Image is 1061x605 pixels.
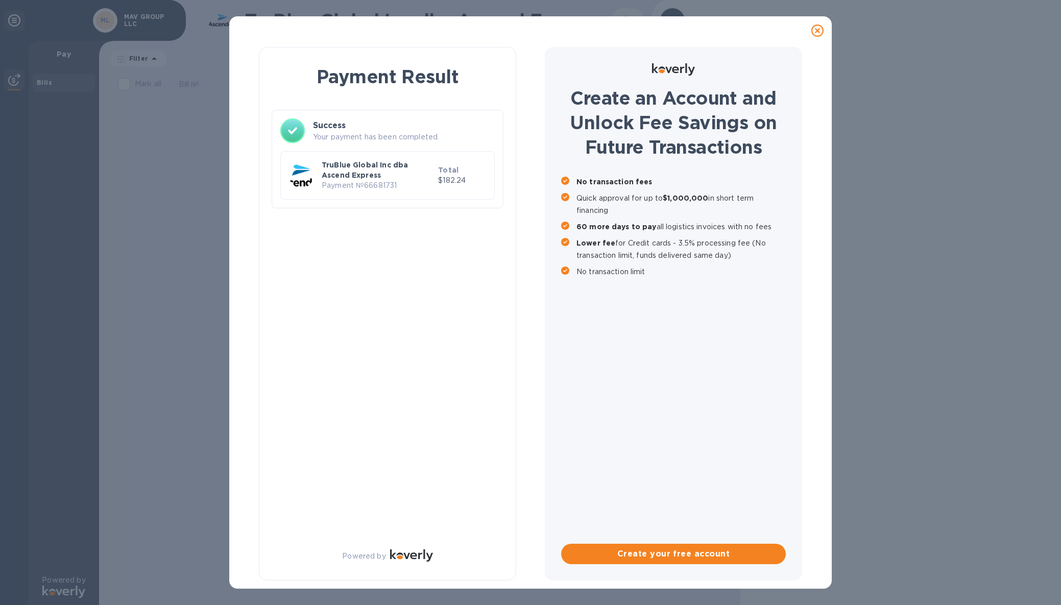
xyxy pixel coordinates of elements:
[322,160,434,180] p: TruBlue Global Inc dba Ascend Express
[342,551,385,562] p: Powered by
[569,548,778,560] span: Create your free account
[438,166,459,174] b: Total
[313,119,495,132] h3: Success
[322,180,434,191] p: Payment № 66681731
[663,194,708,202] b: $1,000,000
[576,239,615,247] b: Lower fee
[576,237,786,261] p: for Credit cards - 3.5% processing fee (No transaction limit, funds delivered same day)
[313,132,495,142] p: Your payment has been completed.
[576,265,786,278] p: No transaction limit
[576,192,786,216] p: Quick approval for up to in short term financing
[561,86,786,159] h1: Create an Account and Unlock Fee Savings on Future Transactions
[276,64,499,89] h1: Payment Result
[576,221,786,233] p: all logistics invoices with no fees
[390,549,433,562] img: Logo
[652,63,695,76] img: Logo
[561,544,786,564] button: Create your free account
[576,178,653,186] b: No transaction fees
[438,175,486,186] p: $182.24
[576,223,657,231] b: 60 more days to pay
